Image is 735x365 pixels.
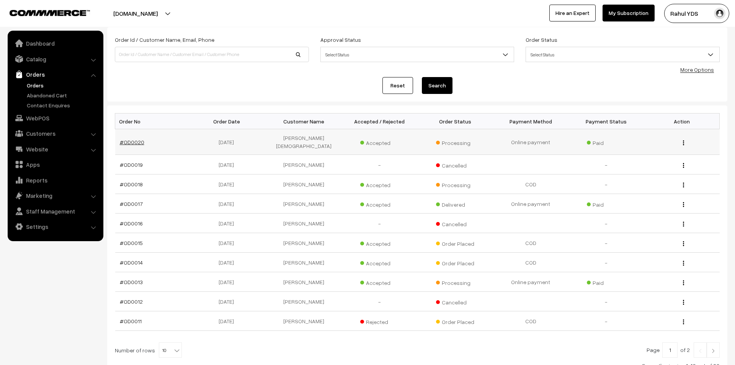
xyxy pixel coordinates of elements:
span: Select Status [526,48,719,61]
a: Dashboard [10,36,101,50]
a: #OD0015 [120,240,143,246]
th: Accepted / Rejected [342,113,417,129]
td: - [342,292,417,311]
span: Order Placed [436,316,474,326]
button: [DOMAIN_NAME] [87,4,185,23]
a: Orders [25,81,101,89]
td: - [568,292,644,311]
a: #OD0016 [120,220,143,227]
td: COD [493,311,568,331]
img: Menu [683,241,684,246]
label: Approval Status [320,36,361,44]
a: #OD0020 [120,139,144,145]
span: Processing [436,277,474,287]
td: [PERSON_NAME] [266,174,341,194]
td: COD [493,233,568,253]
a: #OD0017 [120,201,143,207]
span: Accepted [360,238,399,248]
td: COD [493,174,568,194]
span: of 2 [680,347,690,353]
th: Customer Name [266,113,341,129]
td: [PERSON_NAME] [266,253,341,272]
a: Abandoned Cart [25,91,101,99]
a: #OD0018 [120,181,143,187]
img: Menu [683,163,684,168]
td: [PERSON_NAME] [266,292,341,311]
td: [PERSON_NAME] [266,272,341,292]
span: Select Status [321,48,514,61]
td: [PERSON_NAME][DEMOGRAPHIC_DATA] [266,129,341,155]
td: [PERSON_NAME] [266,311,341,331]
img: Right [710,349,717,353]
th: Order Date [191,113,266,129]
td: [PERSON_NAME] [266,194,341,214]
td: [DATE] [191,129,266,155]
img: Menu [683,261,684,266]
span: Delivered [436,199,474,209]
span: Cancelled [436,159,474,169]
td: - [342,214,417,233]
span: 10 [159,343,181,358]
span: Accepted [360,137,399,147]
a: Orders [10,67,101,81]
span: Accepted [360,199,399,209]
a: Settings [10,220,101,233]
a: Website [10,142,101,156]
span: Cancelled [436,218,474,228]
a: COMMMERCE [10,8,77,17]
td: [PERSON_NAME] [266,233,341,253]
span: Select Status [320,47,514,62]
td: [PERSON_NAME] [266,214,341,233]
a: Staff Management [10,204,101,218]
span: Page [647,347,660,353]
span: Processing [436,179,474,189]
span: Select Status [526,47,720,62]
a: More Options [680,66,714,73]
img: COMMMERCE [10,10,90,16]
span: Accepted [360,277,399,287]
td: - [568,311,644,331]
span: Order Placed [436,257,474,267]
th: Order No [115,113,191,129]
td: [DATE] [191,272,266,292]
a: Hire an Expert [549,5,596,21]
a: Customers [10,127,101,140]
td: - [568,214,644,233]
td: Online payment [493,129,568,155]
td: Online payment [493,194,568,214]
td: - [568,233,644,253]
span: Cancelled [436,296,474,306]
span: Paid [587,137,625,147]
a: #OD0011 [120,318,142,324]
a: My Subscription [603,5,655,21]
img: Menu [683,202,684,207]
span: Rejected [360,316,399,326]
td: [DATE] [191,292,266,311]
td: COD [493,253,568,272]
a: #OD0013 [120,279,143,285]
label: Order Id / Customer Name, Email, Phone [115,36,214,44]
th: Order Status [417,113,493,129]
img: Menu [683,300,684,305]
img: Menu [683,140,684,145]
span: Accepted [360,257,399,267]
span: Paid [587,199,625,209]
a: Contact Enquires [25,101,101,109]
span: Number of rows [115,346,155,354]
td: [DATE] [191,194,266,214]
td: - [568,174,644,194]
td: - [568,155,644,174]
td: [DATE] [191,174,266,194]
a: #OD0012 [120,298,143,305]
span: Accepted [360,179,399,189]
td: [DATE] [191,311,266,331]
img: user [714,8,725,19]
a: Reset [382,77,413,94]
a: WebPOS [10,111,101,125]
img: Menu [683,182,684,187]
td: - [568,253,644,272]
img: Menu [683,319,684,324]
img: Left [697,349,704,353]
td: [DATE] [191,253,266,272]
a: Apps [10,158,101,171]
